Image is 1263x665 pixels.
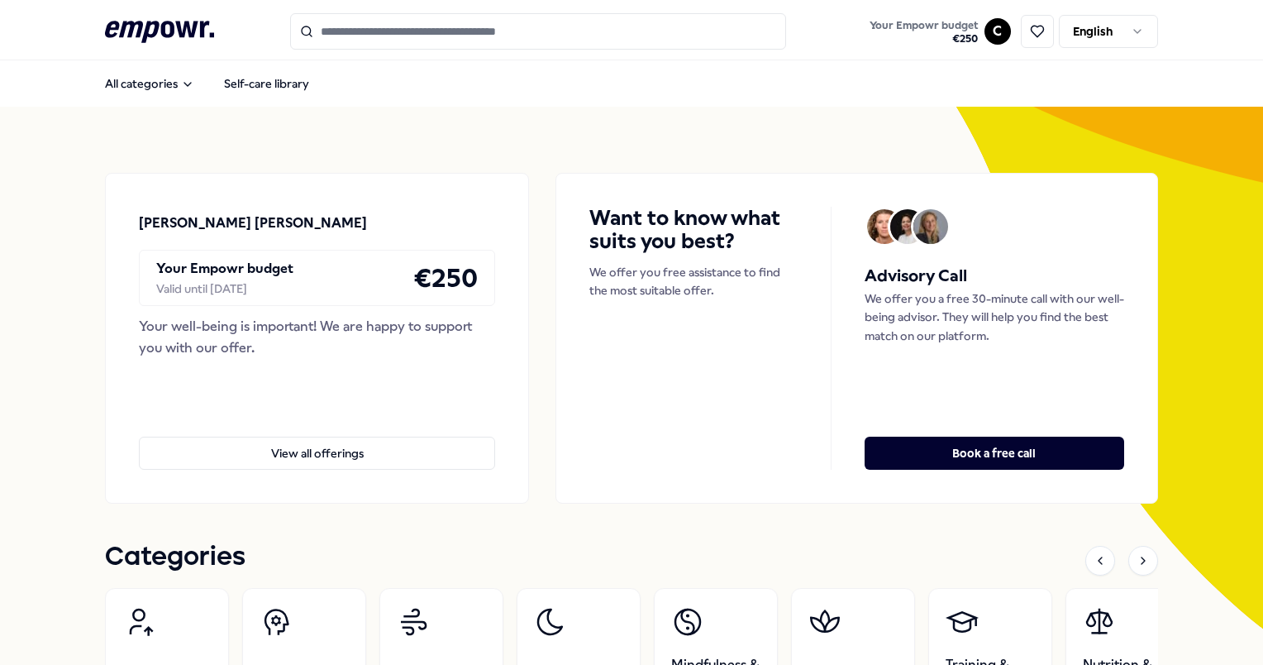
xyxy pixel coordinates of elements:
button: Book a free call [865,437,1124,470]
p: We offer you free assistance to find the most suitable offer. [589,263,797,300]
span: Your Empowr budget [870,19,978,32]
h1: Categories [105,537,245,578]
a: Self-care library [211,67,322,100]
p: We offer you a free 30-minute call with our well-being advisor. They will help you find the best ... [865,289,1124,345]
span: € 250 [870,32,978,45]
button: All categories [92,67,207,100]
p: Your Empowr budget [156,258,293,280]
nav: Main [92,67,322,100]
h5: Advisory Call [865,263,1124,289]
div: Valid until [DATE] [156,280,293,298]
h4: € 250 [413,257,478,299]
button: Your Empowr budget€250 [866,16,981,49]
input: Search for products, categories or subcategories [290,13,786,50]
button: View all offerings [139,437,495,470]
a: View all offerings [139,410,495,470]
div: Your well-being is important! We are happy to support you with our offer. [139,316,495,358]
img: Avatar [867,209,902,244]
p: [PERSON_NAME] [PERSON_NAME] [139,213,367,234]
a: Your Empowr budget€250 [863,14,984,49]
button: C [984,18,1011,45]
img: Avatar [913,209,948,244]
h4: Want to know what suits you best? [589,207,797,253]
img: Avatar [890,209,925,244]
